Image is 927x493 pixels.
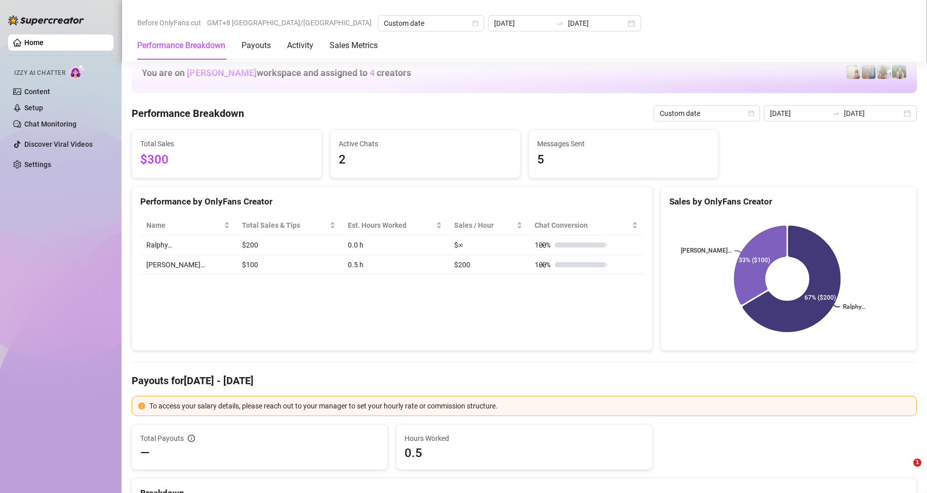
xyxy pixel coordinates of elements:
[137,15,201,30] span: Before OnlyFans cut
[236,255,342,275] td: $100
[207,15,372,30] span: GMT+8 [GEOGRAPHIC_DATA]/[GEOGRAPHIC_DATA]
[24,160,51,169] a: Settings
[187,67,257,78] span: [PERSON_NAME]
[535,259,551,270] span: 100 %
[140,216,236,235] th: Name
[892,65,906,79] img: Nathaniel
[242,220,328,231] span: Total Sales & Tips
[862,65,876,79] img: Wayne
[844,108,902,119] input: End date
[448,216,529,235] th: Sales / Hour
[142,67,411,78] h1: You are on workspace and assigned to creators
[188,435,195,442] span: info-circle
[568,18,626,29] input: End date
[138,402,145,409] span: exclamation-circle
[330,39,378,52] div: Sales Metrics
[339,138,512,149] span: Active Chats
[132,106,244,120] h4: Performance Breakdown
[149,400,910,412] div: To access your salary details, please reach out to your manager to set your hourly rate or commis...
[132,374,917,388] h4: Payouts for [DATE] - [DATE]
[681,248,732,255] text: [PERSON_NAME]…
[535,239,551,251] span: 100 %
[370,67,375,78] span: 4
[669,195,908,209] div: Sales by OnlyFans Creator
[24,140,93,148] a: Discover Viral Videos
[529,216,644,235] th: Chat Conversion
[140,433,184,444] span: Total Payouts
[448,235,529,255] td: $∞
[236,235,342,255] td: $200
[494,18,552,29] input: Start date
[69,64,85,79] img: AI Chatter
[342,255,448,275] td: 0.5 h
[140,235,236,255] td: Ralphy…
[339,150,512,170] span: 2
[893,459,917,483] iframe: Intercom live chat
[14,68,65,78] span: Izzy AI Chatter
[535,220,630,231] span: Chat Conversion
[236,216,342,235] th: Total Sales & Tips
[24,104,43,112] a: Setup
[405,433,643,444] span: Hours Worked
[913,459,921,467] span: 1
[537,138,710,149] span: Messages Sent
[8,15,84,25] img: logo-BBDzfeDw.svg
[454,220,514,231] span: Sales / Hour
[287,39,313,52] div: Activity
[137,39,225,52] div: Performance Breakdown
[537,150,710,170] span: 5
[843,304,865,311] text: Ralphy…
[384,16,478,31] span: Custom date
[448,255,529,275] td: $200
[770,108,828,119] input: Start date
[472,20,478,26] span: calendar
[140,138,313,149] span: Total Sales
[877,65,891,79] img: Nathaniel
[140,445,150,461] span: —
[241,39,271,52] div: Payouts
[24,120,76,128] a: Chat Monitoring
[832,109,840,117] span: to
[847,65,861,79] img: Ralphy
[140,150,313,170] span: $300
[24,38,44,47] a: Home
[342,235,448,255] td: 0.0 h
[556,19,564,27] span: to
[405,445,643,461] span: 0.5
[140,255,236,275] td: [PERSON_NAME]…
[140,195,644,209] div: Performance by OnlyFans Creator
[660,106,754,121] span: Custom date
[24,88,50,96] a: Content
[146,220,222,231] span: Name
[348,220,434,231] div: Est. Hours Worked
[832,109,840,117] span: swap-right
[556,19,564,27] span: swap-right
[748,110,754,116] span: calendar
